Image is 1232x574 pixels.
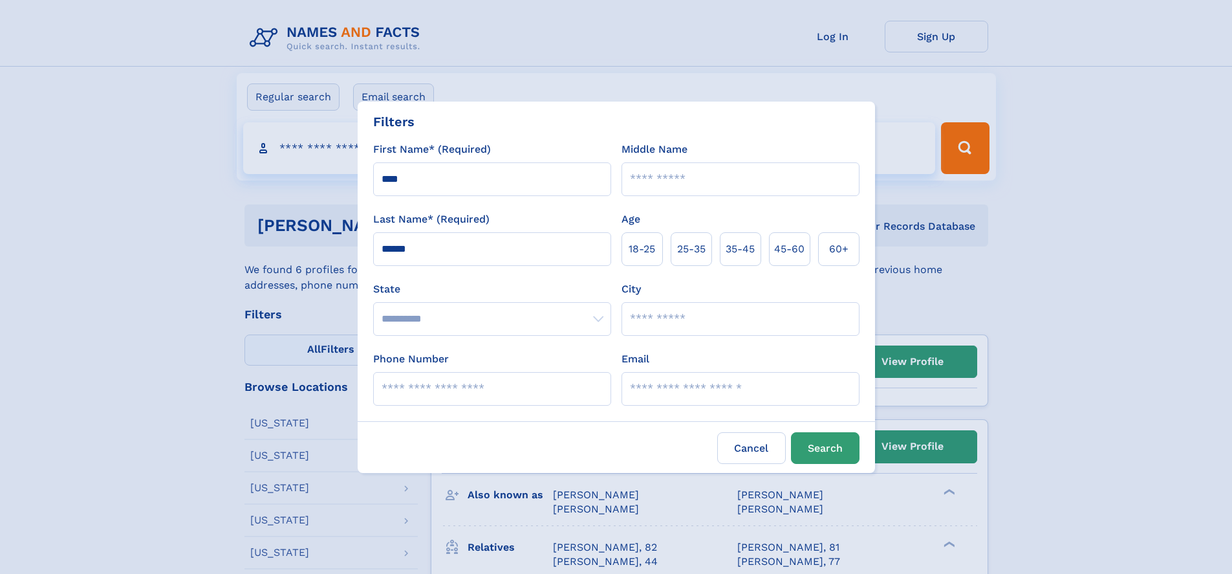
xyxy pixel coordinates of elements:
span: 25‑35 [677,241,706,257]
span: 35‑45 [726,241,755,257]
label: Email [621,351,649,367]
button: Search [791,432,859,464]
label: Age [621,212,640,227]
label: Last Name* (Required) [373,212,490,227]
span: 45‑60 [774,241,805,257]
span: 18‑25 [629,241,655,257]
span: 60+ [829,241,848,257]
label: Phone Number [373,351,449,367]
label: First Name* (Required) [373,142,491,157]
label: City [621,281,641,297]
label: Middle Name [621,142,687,157]
div: Filters [373,112,415,131]
label: State [373,281,611,297]
label: Cancel [717,432,786,464]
